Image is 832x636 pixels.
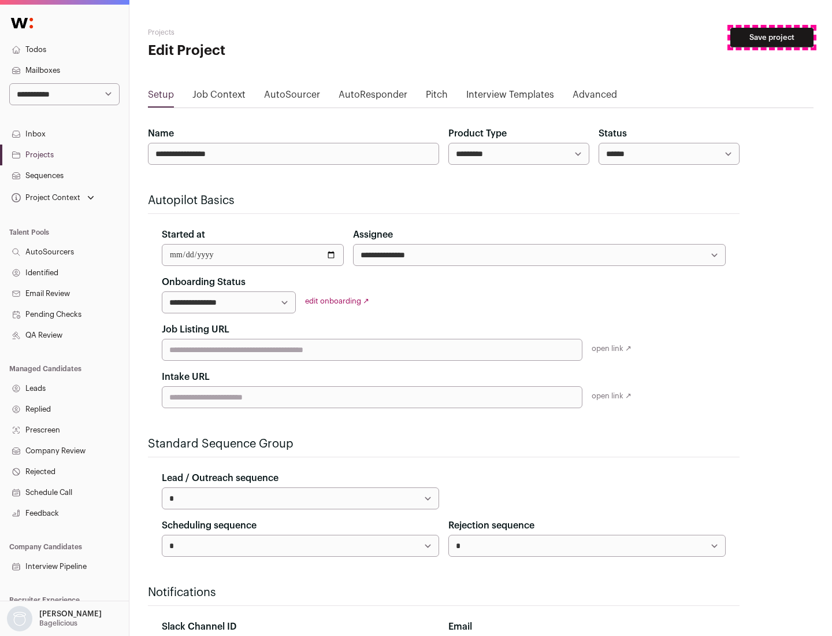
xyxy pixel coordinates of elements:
[162,519,257,533] label: Scheduling sequence
[448,519,534,533] label: Rejection sequence
[448,620,726,634] div: Email
[466,88,554,106] a: Interview Templates
[148,88,174,106] a: Setup
[148,127,174,140] label: Name
[148,193,740,209] h2: Autopilot Basics
[339,88,407,106] a: AutoResponder
[39,619,77,628] p: Bagelicious
[353,228,393,242] label: Assignee
[148,436,740,452] h2: Standard Sequence Group
[148,585,740,601] h2: Notifications
[148,42,370,60] h1: Edit Project
[599,127,627,140] label: Status
[162,323,229,337] label: Job Listing URL
[148,28,370,37] h2: Projects
[7,606,32,631] img: nopic.png
[5,12,39,35] img: Wellfound
[9,190,96,206] button: Open dropdown
[162,370,210,384] label: Intake URL
[730,28,814,47] button: Save project
[192,88,246,106] a: Job Context
[162,275,246,289] label: Onboarding Status
[426,88,448,106] a: Pitch
[5,606,104,631] button: Open dropdown
[448,127,507,140] label: Product Type
[9,193,80,202] div: Project Context
[162,471,278,485] label: Lead / Outreach sequence
[264,88,320,106] a: AutoSourcer
[39,609,102,619] p: [PERSON_NAME]
[573,88,617,106] a: Advanced
[305,297,369,305] a: edit onboarding ↗
[162,228,205,242] label: Started at
[162,620,236,634] label: Slack Channel ID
